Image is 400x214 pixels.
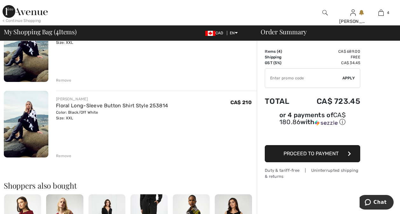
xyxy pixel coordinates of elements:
[284,150,339,157] span: Proceed to Payment
[265,69,342,88] input: Promo code
[230,99,252,105] span: CA$ 210
[299,54,360,60] td: Free
[56,103,168,109] a: Floral Long-Sleeve Button Shirt Style 253814
[3,18,41,23] div: < Continue Shopping
[299,60,360,66] td: CA$ 34.45
[265,129,360,143] iframe: PayPal-paypal
[367,9,395,17] a: 4
[278,49,281,54] span: 4
[339,18,367,25] div: [PERSON_NAME]
[322,9,328,17] img: search the website
[56,27,59,35] span: 4
[265,60,299,66] td: GST (5%)
[265,112,360,126] div: or 4 payments of with
[56,77,72,83] div: Remove
[56,110,168,121] div: Color: Black/Off White Size: XXL
[315,120,338,126] img: Sezzle
[4,15,48,82] img: Floral Long-Sleeve Button Shirt Style 253814
[4,182,257,189] h2: Shoppers also bought
[205,31,215,36] img: Canadian Dollar
[378,9,384,17] img: My Bag
[350,9,356,17] img: My Info
[299,49,360,54] td: CA$ 689.00
[299,90,360,112] td: CA$ 723.45
[4,29,77,35] span: My Shopping Bag ( Items)
[205,31,226,35] span: CAD
[387,10,389,16] span: 4
[253,29,396,35] div: Order Summary
[230,31,238,35] span: EN
[265,112,360,129] div: or 4 payments ofCA$ 180.86withSezzle Click to learn more about Sezzle
[342,75,355,81] span: Apply
[3,5,48,18] img: 1ère Avenue
[56,96,168,102] div: [PERSON_NAME]
[4,91,48,157] img: Floral Long-Sleeve Button Shirt Style 253814
[265,145,360,162] button: Proceed to Payment
[265,167,360,179] div: Duty & tariff-free | Uninterrupted shipping & returns
[265,49,299,54] td: Items ( )
[265,90,299,112] td: Total
[265,54,299,60] td: Shipping
[350,10,356,16] a: Sign In
[360,195,394,211] iframe: Opens a widget where you can chat to one of our agents
[279,111,346,126] span: CA$ 180.86
[56,153,72,159] div: Remove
